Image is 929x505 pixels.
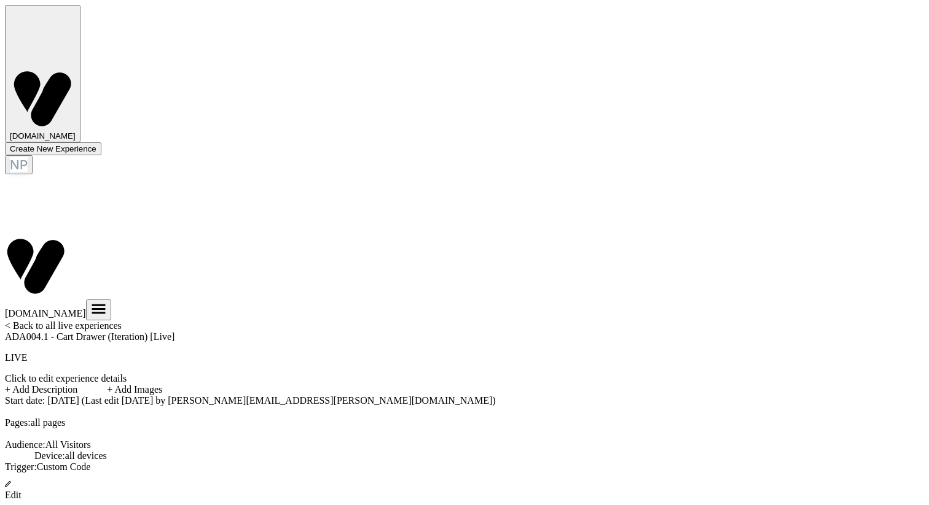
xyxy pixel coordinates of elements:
[5,142,101,155] button: Create New Experience
[5,395,496,406] span: Start date: [DATE] (Last edit [DATE] by [PERSON_NAME][EMAIL_ADDRESS][PERSON_NAME][DOMAIN_NAME])
[5,352,924,363] p: LIVE
[5,384,77,395] span: + Add Description
[5,481,11,487] img: edit
[10,131,76,141] span: [DOMAIN_NAME]
[107,384,162,395] span: + Add Images
[5,320,122,331] a: < Back to all live experiences
[5,417,924,428] div: Pages:
[10,157,28,172] div: NP
[65,450,107,461] span: all devices
[5,155,33,174] button: NP
[5,5,80,142] button: Visually logo[DOMAIN_NAME]
[5,439,924,450] div: Audience:
[12,68,73,129] img: Visually logo
[37,461,91,472] span: Custom Code
[45,439,91,450] span: All Visitors
[5,373,924,384] div: Click to edit experience details
[5,236,66,297] img: Visually logo
[5,331,924,363] span: ADA004.1 - Cart Drawer (Iteration) [Live]
[5,472,924,500] span: Edit
[20,450,122,461] span: Device:
[5,308,86,318] span: [DOMAIN_NAME]
[31,417,65,428] span: all pages
[5,461,924,472] div: Trigger:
